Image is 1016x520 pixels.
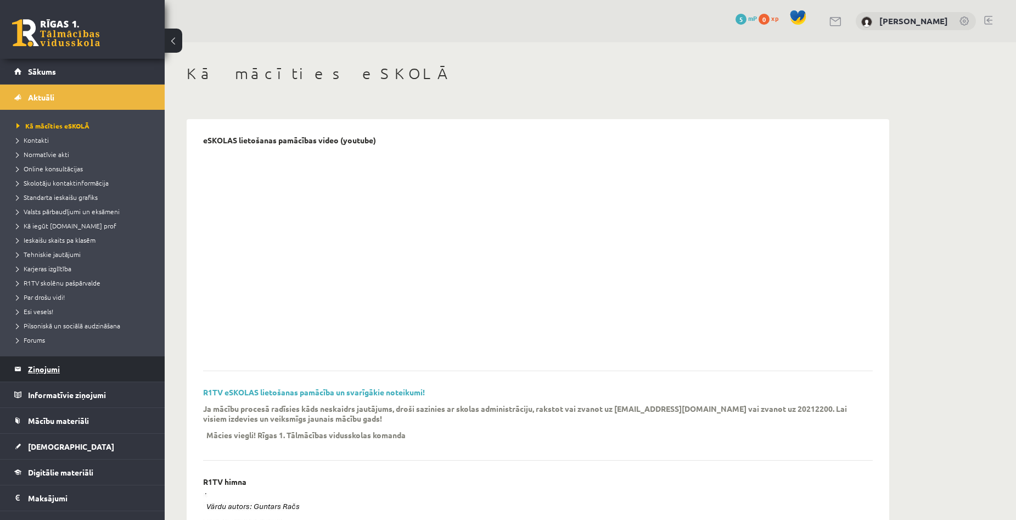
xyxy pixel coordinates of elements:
span: Forums [16,336,45,344]
span: Normatīvie akti [16,150,69,159]
a: Mācību materiāli [14,408,151,433]
span: 0 [759,14,770,25]
a: Standarta ieskaišu grafiks [16,192,154,202]
h1: Kā mācīties eSKOLĀ [187,64,889,83]
span: Skolotāju kontaktinformācija [16,178,109,187]
a: Par drošu vidi! [16,292,154,302]
span: Sākums [28,66,56,76]
a: Kontakti [16,135,154,145]
a: Kā iegūt [DOMAIN_NAME] prof [16,221,154,231]
a: Skolotāju kontaktinformācija [16,178,154,188]
a: Valsts pārbaudījumi un eksāmeni [16,206,154,216]
p: Rīgas 1. Tālmācības vidusskolas komanda [257,430,406,440]
span: Kā iegūt [DOMAIN_NAME] prof [16,221,116,230]
span: Pilsoniskā un sociālā audzināšana [16,321,120,330]
img: Aivars Brālis [861,16,872,27]
span: Par drošu vidi! [16,293,65,301]
a: Digitālie materiāli [14,460,151,485]
span: [DEMOGRAPHIC_DATA] [28,441,114,451]
a: Sākums [14,59,151,84]
span: Aktuāli [28,92,54,102]
span: xp [771,14,778,23]
a: Normatīvie akti [16,149,154,159]
p: Ja mācību procesā radīsies kāds neskaidrs jautājums, droši sazinies ar skolas administrāciju, rak... [203,404,856,423]
a: Aktuāli [14,85,151,110]
a: Tehniskie jautājumi [16,249,154,259]
a: Rīgas 1. Tālmācības vidusskola [12,19,100,47]
a: Forums [16,335,154,345]
a: Karjeras izglītība [16,264,154,273]
span: Mācību materiāli [28,416,89,426]
a: 0 xp [759,14,784,23]
p: eSKOLAS lietošanas pamācības video (youtube) [203,136,376,145]
span: Kā mācīties eSKOLĀ [16,121,89,130]
span: Tehniskie jautājumi [16,250,81,259]
p: R1TV himna [203,477,246,487]
span: Ieskaišu skaits pa klasēm [16,236,96,244]
legend: Ziņojumi [28,356,151,382]
a: R1TV eSKOLAS lietošanas pamācība un svarīgākie noteikumi! [203,387,425,397]
span: Valsts pārbaudījumi un eksāmeni [16,207,120,216]
a: Kā mācīties eSKOLĀ [16,121,154,131]
span: Standarta ieskaišu grafiks [16,193,98,202]
span: Online konsultācijas [16,164,83,173]
a: Esi vesels! [16,306,154,316]
a: Pilsoniskā un sociālā audzināšana [16,321,154,331]
a: [DEMOGRAPHIC_DATA] [14,434,151,459]
a: R1TV skolēnu pašpārvalde [16,278,154,288]
a: Online konsultācijas [16,164,154,174]
span: mP [748,14,757,23]
legend: Maksājumi [28,485,151,511]
a: Maksājumi [14,485,151,511]
span: Esi vesels! [16,307,53,316]
span: Digitālie materiāli [28,467,93,477]
legend: Informatīvie ziņojumi [28,382,151,407]
span: 5 [736,14,746,25]
span: Karjeras izglītība [16,264,71,273]
a: 5 mP [736,14,757,23]
a: Informatīvie ziņojumi [14,382,151,407]
span: Kontakti [16,136,49,144]
a: Ieskaišu skaits pa klasēm [16,235,154,245]
span: R1TV skolēnu pašpārvalde [16,278,100,287]
p: Mācies viegli! [206,430,256,440]
a: [PERSON_NAME] [879,15,948,26]
a: Ziņojumi [14,356,151,382]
